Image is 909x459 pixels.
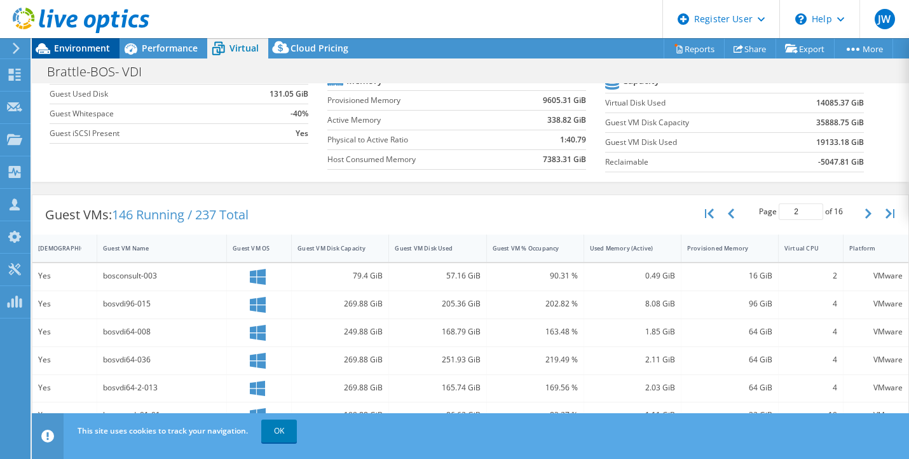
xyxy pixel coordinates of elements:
label: Guest VM Disk Capacity [605,116,774,129]
div: Platform [849,244,887,252]
div: bosconsult-003 [103,269,221,283]
div: 8.08 GiB [590,297,675,311]
label: Guest Whitespace [50,107,247,120]
a: More [834,39,893,58]
div: 4 [784,325,837,339]
div: bosvdi64-2-013 [103,381,221,395]
b: 7383.31 GiB [543,153,586,166]
div: Virtual CPU [784,244,822,252]
a: Share [724,39,776,58]
input: jump to page [779,203,823,220]
b: 35888.75 GiB [816,116,864,129]
div: Yes [38,408,91,422]
b: -5047.81 GiB [818,156,864,168]
div: Guest VM OS [233,244,270,252]
h1: Brattle-BOS- VDI [41,65,161,79]
div: 79.4 GiB [297,269,383,283]
div: 64 GiB [687,353,772,367]
div: 0.49 GiB [590,269,675,283]
label: Host Consumed Memory [327,153,505,166]
div: 2 [784,269,837,283]
div: Guest VM Disk Used [395,244,465,252]
div: Provisioned Memory [687,244,757,252]
b: 19133.18 GiB [816,136,864,149]
label: Virtual Disk Used [605,97,774,109]
b: 14085.37 GiB [816,97,864,109]
div: Yes [38,353,91,367]
div: VMware [849,353,903,367]
div: 90.31 % [493,269,578,283]
div: 163.48 % [493,325,578,339]
div: 168.79 GiB [395,325,480,339]
span: Performance [142,42,198,54]
div: 86.62 GiB [395,408,480,422]
div: 1.85 GiB [590,325,675,339]
label: Guest Used Disk [50,88,247,100]
label: Provisioned Memory [327,94,505,107]
div: 64 GiB [687,325,772,339]
div: 249.88 GiB [297,325,383,339]
div: 269.88 GiB [297,297,383,311]
div: 1.11 GiB [590,408,675,422]
div: Yes [38,269,91,283]
div: VMware [849,408,903,422]
span: 16 [834,206,843,217]
div: 32 GiB [687,408,772,422]
a: Reports [664,39,725,58]
div: 16 GiB [687,269,772,283]
a: OK [261,420,297,442]
div: VMware [849,269,903,283]
label: Active Memory [327,114,505,127]
div: 10 [784,408,837,422]
div: Yes [38,325,91,339]
b: Yes [296,127,308,140]
span: Environment [54,42,110,54]
div: Guest VM Name [103,244,205,252]
div: 4 [784,297,837,311]
div: 202.82 % [493,297,578,311]
div: 4 [784,381,837,395]
label: Physical to Active Ratio [327,134,505,146]
div: 57.16 GiB [395,269,480,283]
b: -40% [290,107,308,120]
div: bosvdi64-036 [103,353,221,367]
b: 1:40.79 [560,134,586,146]
div: 219.49 % [493,353,578,367]
div: Used Memory (Active) [590,244,660,252]
div: VMware [849,325,903,339]
b: 9605.31 GiB [543,94,586,107]
div: Yes [38,381,91,395]
div: 96 GiB [687,297,772,311]
div: 205.36 GiB [395,297,480,311]
div: VMware [849,297,903,311]
label: Guest VM Disk Used [605,136,774,149]
div: [DEMOGRAPHIC_DATA] [38,244,76,252]
div: 251.93 GiB [395,353,480,367]
div: 4 [784,353,837,367]
div: bosarcadv01-01 [103,408,221,422]
div: Guest VMs: [32,195,261,235]
a: Export [776,39,835,58]
div: 2.11 GiB [590,353,675,367]
span: JW [875,9,895,29]
div: 269.88 GiB [297,353,383,367]
div: 2.03 GiB [590,381,675,395]
svg: \n [795,13,807,25]
div: 83.27 % [493,408,578,422]
span: Page of [759,203,843,220]
span: Cloud Pricing [290,42,348,54]
label: Reclaimable [605,156,774,168]
label: Guest iSCSI Present [50,127,247,140]
div: bosvdi64-008 [103,325,221,339]
div: Guest VM Disk Capacity [297,244,367,252]
div: 199.88 GiB [297,408,383,422]
span: This site uses cookies to track your navigation. [78,425,248,436]
div: bosvdi96-015 [103,297,221,311]
div: 165.74 GiB [395,381,480,395]
b: 338.82 GiB [547,114,586,127]
div: 169.56 % [493,381,578,395]
div: 269.88 GiB [297,381,383,395]
b: 131.05 GiB [270,88,308,100]
span: Virtual [229,42,259,54]
div: 64 GiB [687,381,772,395]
